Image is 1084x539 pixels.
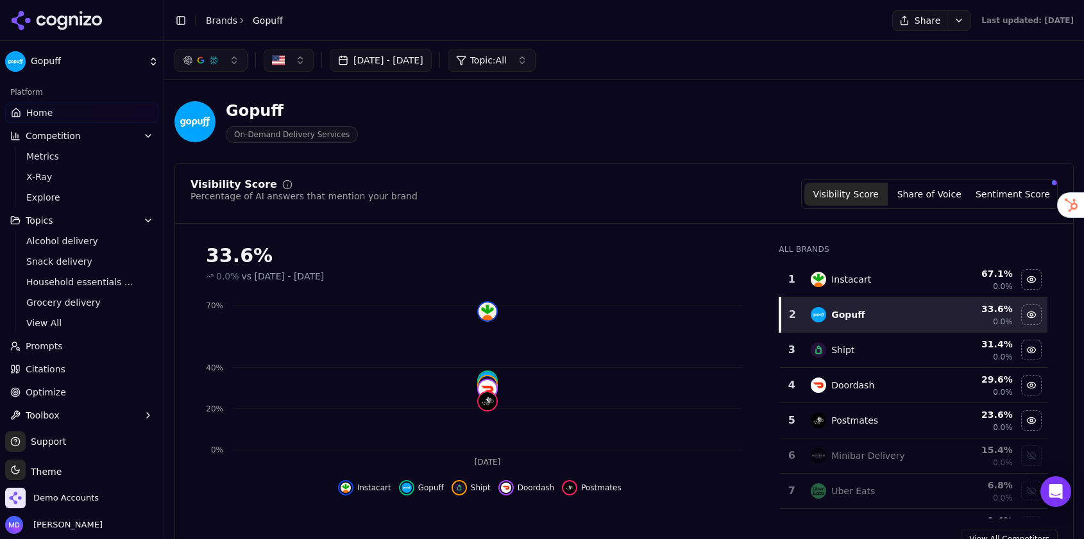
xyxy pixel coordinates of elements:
[811,307,826,322] img: gopuff
[26,296,138,309] span: Grocery delivery
[402,483,412,493] img: gopuff
[981,15,1074,26] div: Last updated: [DATE]
[780,438,1047,474] tr: 6minibar deliveryMinibar Delivery15.4%0.0%Show minibar delivery data
[21,168,143,186] a: X-Ray
[811,413,826,428] img: postmates
[206,15,237,26] a: Brands
[5,210,158,231] button: Topics
[498,480,554,495] button: Hide doordash data
[993,493,1013,503] span: 0.0%
[785,377,798,393] div: 4
[26,386,66,399] span: Optimize
[26,276,138,288] span: Household essentials delivery
[191,190,418,203] div: Percentage of AI answers that mention your brand
[226,126,358,143] span: On-Demand Delivery Services
[888,183,971,206] button: Share of Voice
[971,183,1054,206] button: Sentiment Score
[1021,410,1042,431] button: Hide postmates data
[21,314,143,332] a: View All
[5,51,26,72] img: Gopuff
[993,317,1013,327] span: 0.0%
[780,474,1047,509] tr: 7uber eatsUber Eats6.8%0.0%Show uber eats data
[21,147,143,165] a: Metrics
[944,444,1013,456] div: 15.4 %
[564,483,575,493] img: postmates
[1021,304,1042,325] button: Hide gopuff data
[785,342,798,358] div: 3
[785,413,798,428] div: 5
[357,483,391,493] span: Instacart
[341,483,351,493] img: instacart
[944,514,1013,527] div: 1.4 %
[831,379,874,392] div: Doordash
[418,483,444,493] span: Gopuff
[21,253,143,270] a: Snack delivery
[1021,375,1042,395] button: Hide doordash data
[330,49,432,72] button: [DATE] - [DATE]
[993,422,1013,433] span: 0.0%
[478,303,496,320] img: instacart
[174,101,216,142] img: Gopuff
[518,483,554,493] span: Doordash
[21,232,143,250] a: Alcohol delivery
[5,103,158,123] a: Home
[206,244,753,267] div: 33.6%
[33,492,99,504] span: Demo Accounts
[562,480,622,495] button: Hide postmates data
[831,308,865,321] div: Gopuff
[478,380,496,398] img: doordash
[811,272,826,287] img: instacart
[399,480,444,495] button: Hide gopuff data
[471,483,491,493] span: Shipt
[785,272,798,287] div: 1
[993,458,1013,468] span: 0.0%
[780,297,1047,333] tr: 2gopuffGopuff33.6%0.0%Hide gopuff data
[211,445,223,454] tspan: 0%
[26,106,53,119] span: Home
[26,435,66,448] span: Support
[1021,516,1042,536] button: Show getir data
[811,377,826,393] img: doordash
[831,414,878,427] div: Postmates
[785,448,798,463] div: 6
[5,516,103,534] button: Open user button
[26,255,138,268] span: Snack delivery
[785,483,798,499] div: 7
[780,333,1047,368] tr: 3shiptShipt31.4%0.0%Hide shipt data
[780,403,1047,438] tr: 5postmatesPostmates23.6%0.0%Hide postmates data
[26,150,138,163] span: Metrics
[1040,476,1071,507] div: Open Intercom Messenger
[31,56,143,67] span: Gopuff
[454,483,464,493] img: shipt
[501,483,511,493] img: doordash
[5,382,158,402] a: Optimize
[1021,340,1042,360] button: Hide shipt data
[272,54,285,67] img: US
[831,485,875,497] div: Uber Eats
[5,516,23,534] img: Melissa Dowd
[944,479,1013,492] div: 6.8 %
[21,273,143,291] a: Household essentials delivery
[831,344,854,356] div: Shipt
[226,101,358,121] div: Gopuff
[191,179,277,190] div: Visibility Score
[1021,445,1042,466] button: Show minibar delivery data
[478,372,496,390] img: gopuff
[804,183,888,206] button: Visibility Score
[5,405,158,426] button: Toolbox
[206,404,223,413] tspan: 20%
[206,363,223,372] tspan: 40%
[26,191,138,204] span: Explore
[1021,269,1042,290] button: Hide instacart data
[26,214,53,227] span: Topics
[26,340,63,352] span: Prompts
[831,449,905,462] div: Minibar Delivery
[253,14,283,27] span: Gopuff
[5,126,158,146] button: Competition
[944,267,1013,280] div: 67.1 %
[786,307,798,322] div: 2
[811,483,826,499] img: uber eats
[5,488,26,508] img: Demo Accounts
[5,488,99,508] button: Open organization switcher
[993,281,1013,292] span: 0.0%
